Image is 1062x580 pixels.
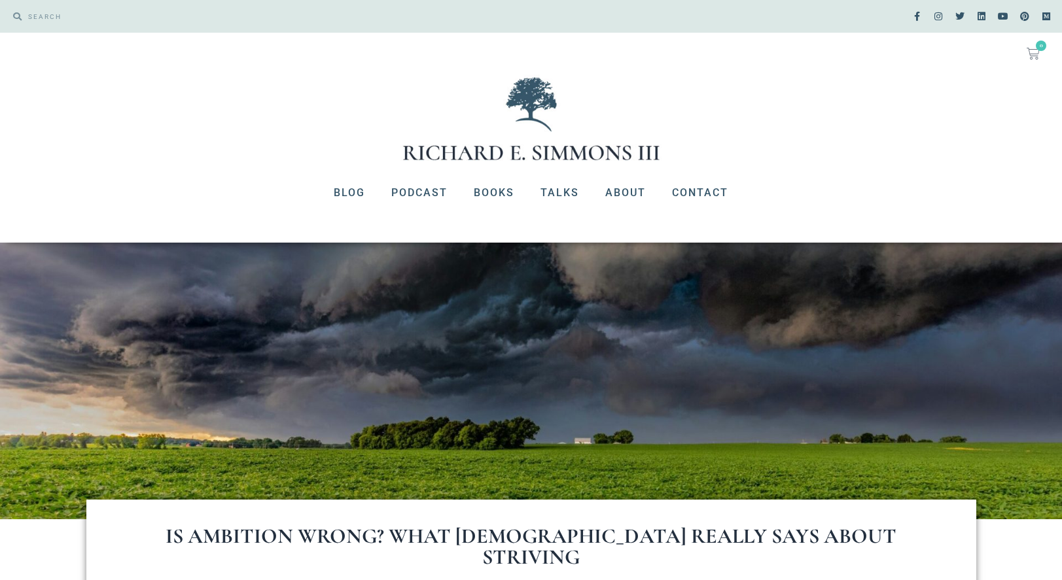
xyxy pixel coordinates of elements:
a: Podcast [378,176,461,210]
a: Books [461,176,527,210]
span: 0 [1036,41,1046,51]
a: 0 [1011,39,1055,68]
a: Blog [321,176,378,210]
a: About [592,176,659,210]
a: Contact [659,176,741,210]
input: SEARCH [22,7,525,26]
h1: Is Ambition Wrong? What [DEMOGRAPHIC_DATA] Really Says About Striving [139,526,924,568]
a: Talks [527,176,592,210]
